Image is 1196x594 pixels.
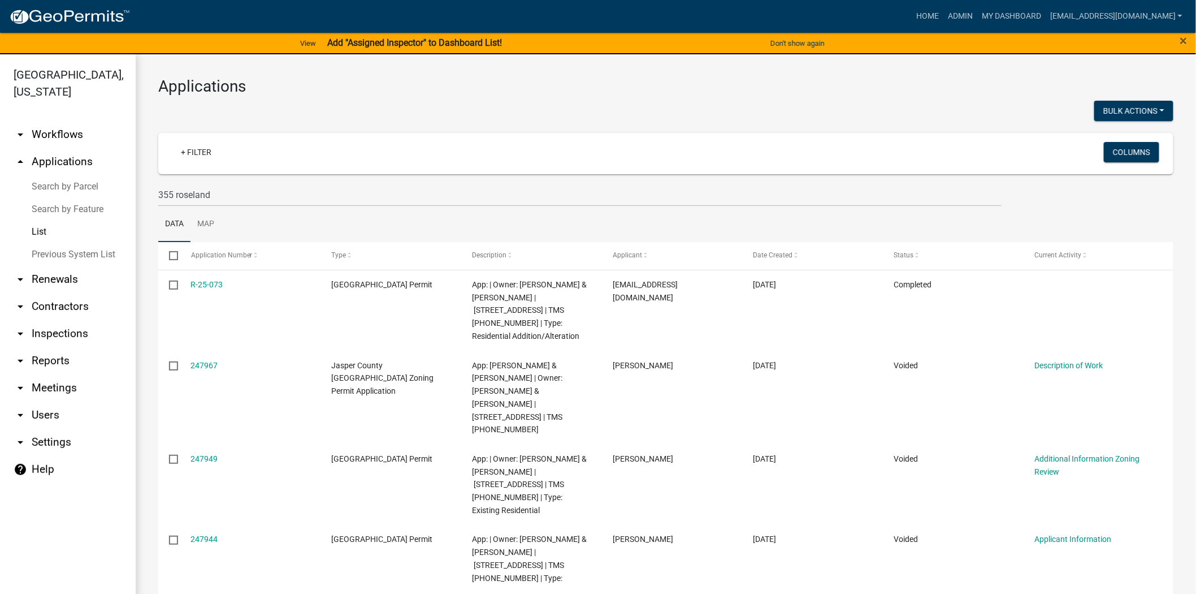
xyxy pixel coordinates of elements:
[14,463,27,476] i: help
[14,408,27,422] i: arrow_drop_down
[943,6,977,27] a: Admin
[296,34,320,53] a: View
[766,34,829,53] button: Don't show again
[191,454,218,463] a: 247949
[1034,454,1139,476] a: Additional Information Zoning Review
[327,37,502,48] strong: Add "Assigned Inspector" to Dashboard List!
[613,454,673,463] span: Renee jenkins
[14,273,27,286] i: arrow_drop_down
[1094,101,1173,121] button: Bulk Actions
[331,251,346,259] span: Type
[172,142,220,162] a: + Filter
[894,535,918,544] span: Voided
[1180,34,1188,48] button: Close
[613,251,642,259] span: Applicant
[912,6,943,27] a: Home
[753,535,777,544] span: 04/19/2024
[14,381,27,395] i: arrow_drop_down
[158,77,1173,96] h3: Applications
[894,361,918,370] span: Voided
[613,280,678,302] span: scpermits@westshorehome.com
[191,280,223,289] a: R-25-073
[331,361,434,396] span: Jasper County SC Zoning Permit Application
[158,206,190,243] a: Data
[1046,6,1187,27] a: [EMAIL_ADDRESS][DOMAIN_NAME]
[14,436,27,449] i: arrow_drop_down
[472,535,587,582] span: App: | Owner: JENKINS EDWARD & GAYNELL | 355 ROSELAND RD | TMS 085-00-06-059 | Type:
[190,206,221,243] a: Map
[883,242,1024,269] datatable-header-cell: Status
[894,280,932,289] span: Completed
[331,535,432,544] span: Jasper County Building Permit
[320,242,461,269] datatable-header-cell: Type
[1034,535,1111,544] a: Applicant Information
[472,454,587,515] span: App: | Owner: JENKINS EDWARD & GAYNELL | 355 ROSELAND RD | TMS 085-00-06-059 | Type: Existing Res...
[472,280,587,341] span: App: | Owner: JENKINS EDWARD & GAYNELL | 355 ROSELAND RD | TMS 085-00-06-059 | Type: Residential ...
[14,327,27,341] i: arrow_drop_down
[331,280,432,289] span: Jasper County Building Permit
[1180,33,1188,49] span: ×
[613,361,673,370] span: Renee jenkins
[753,361,777,370] span: 04/19/2024
[743,242,883,269] datatable-header-cell: Date Created
[14,354,27,368] i: arrow_drop_down
[158,242,180,269] datatable-header-cell: Select
[1034,361,1103,370] a: Description of Work
[1104,142,1159,162] button: Columns
[180,242,320,269] datatable-header-cell: Application Number
[753,454,777,463] span: 04/19/2024
[1034,251,1081,259] span: Current Activity
[191,251,253,259] span: Application Number
[14,155,27,169] i: arrow_drop_up
[977,6,1046,27] a: My Dashboard
[602,242,743,269] datatable-header-cell: Applicant
[753,251,793,259] span: Date Created
[158,183,1002,206] input: Search for applications
[191,361,218,370] a: 247967
[14,300,27,313] i: arrow_drop_down
[472,361,562,434] span: App: JENKINS EDWARD & GAYNELL | Owner: JENKINS EDWARD & GAYNELL | 355 ROSELAND RD | TMS 085-00-06...
[894,251,914,259] span: Status
[191,535,218,544] a: 247944
[613,535,673,544] span: Renee jenkins
[894,454,918,463] span: Voided
[331,454,432,463] span: Jasper County Building Permit
[753,280,777,289] span: 01/28/2025
[1024,242,1164,269] datatable-header-cell: Current Activity
[14,128,27,141] i: arrow_drop_down
[461,242,602,269] datatable-header-cell: Description
[472,251,506,259] span: Description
